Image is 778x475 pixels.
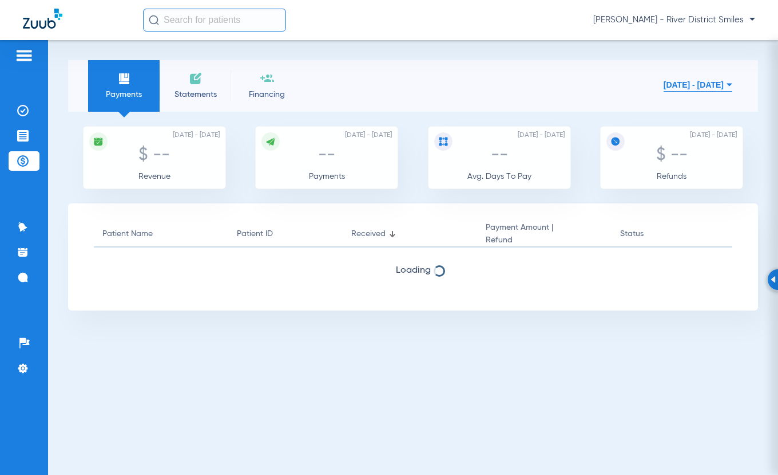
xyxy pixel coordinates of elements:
[138,147,170,164] span: $ --
[486,221,553,246] div: Payment Amount |
[467,172,531,180] span: Avg. Days To Pay
[486,234,553,246] span: Refund
[351,227,469,240] div: Received
[237,227,273,240] div: Patient ID
[620,227,704,240] div: Status
[143,9,286,32] input: Search for patients
[309,172,345,180] span: Payments
[117,72,131,85] img: payments icon
[690,129,737,141] span: [DATE] - [DATE]
[138,172,170,180] span: Revenue
[149,15,159,25] img: Search Icon
[771,276,776,283] img: Arrow
[486,221,603,246] div: Payment Amount |Refund
[240,89,294,100] span: Financing
[345,129,392,141] span: [DATE] - [DATE]
[491,147,508,164] span: --
[664,73,732,96] button: [DATE] - [DATE]
[657,172,686,180] span: Refunds
[620,227,644,240] div: Status
[173,129,220,141] span: [DATE] - [DATE]
[23,9,62,29] img: Zuub Logo
[318,147,335,164] span: --
[593,14,755,26] span: [PERSON_NAME] - River District Smiles
[93,136,104,147] img: icon
[351,227,386,240] div: Received
[237,227,334,240] div: Patient ID
[97,89,151,100] span: Payments
[438,136,448,147] img: icon
[265,136,276,147] img: icon
[656,147,688,164] span: $ --
[260,72,274,85] img: financing icon
[518,129,565,141] span: [DATE] - [DATE]
[168,89,223,100] span: Statements
[102,227,220,240] div: Patient Name
[94,265,732,276] span: Loading
[15,49,33,62] img: hamburger-icon
[102,227,153,240] div: Patient Name
[610,136,621,147] img: icon
[189,72,203,85] img: invoices icon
